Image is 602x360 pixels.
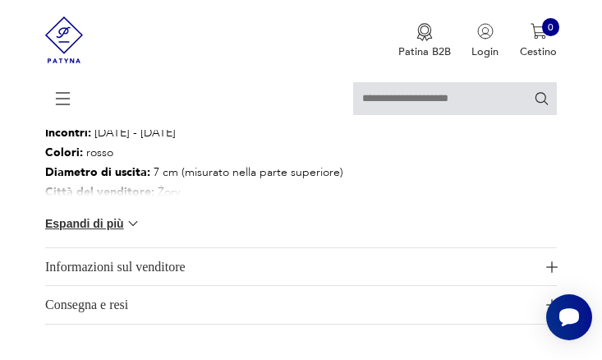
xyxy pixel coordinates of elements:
[45,286,557,324] button: Icona piùConsegna e resi
[471,23,499,59] button: Login
[147,164,150,180] font: :
[416,23,433,41] img: Icona della medaglia
[151,184,154,200] font: :
[520,44,557,59] font: Cestino
[45,184,151,200] font: Città del venditore
[531,23,547,39] img: Icona del carrello
[154,164,343,180] font: 7 cm (misurato nella parte superiore)
[80,145,83,160] font: :
[548,21,554,34] font: 0
[45,260,186,274] font: Informazioni sul venditore
[520,23,557,59] button: 0Cestino
[45,298,128,312] font: Consegna e resi
[471,44,499,59] font: Login
[398,23,451,59] a: Icona della medagliaPatina B2B
[45,215,141,232] button: Espandi di più
[88,125,91,141] font: :
[45,145,80,160] font: Colori
[546,294,592,340] iframe: Pulsante widget Smartsupp
[534,90,549,106] button: Ricerca
[398,44,451,59] font: Patina B2B
[125,215,141,232] img: chevron giù
[398,23,451,59] button: Patina B2B
[158,184,180,200] font: Żory
[94,125,176,141] font: [DATE] - [DATE]
[45,217,124,230] font: Espandi di più
[546,261,558,273] img: Icona più
[45,248,557,286] button: Icona piùInformazioni sul venditore
[45,164,147,180] font: Diametro di uscita
[86,145,113,160] font: rosso
[477,23,494,39] img: Icona utente
[45,125,88,141] font: Incontri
